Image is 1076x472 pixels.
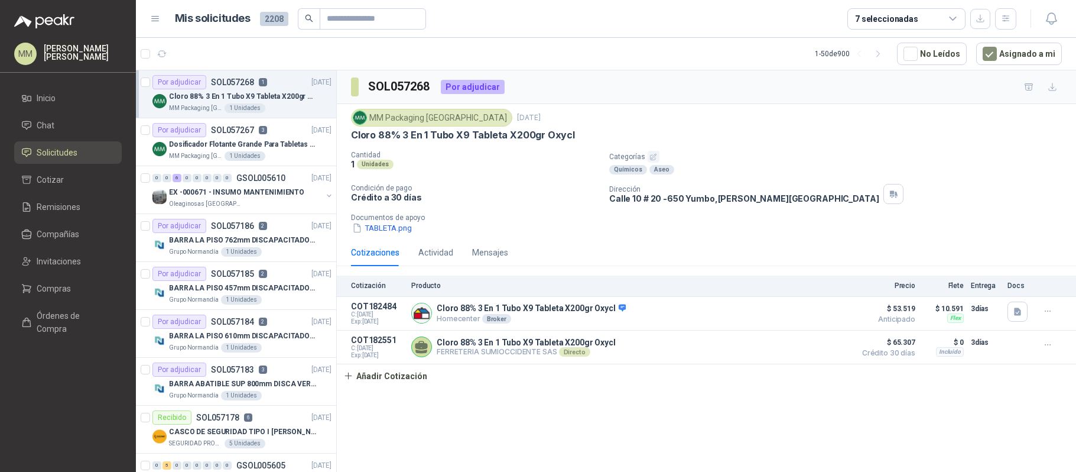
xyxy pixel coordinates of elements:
img: Logo peakr [14,14,74,28]
p: [DATE] [311,221,331,232]
div: Por adjudicar [152,75,206,89]
div: 0 [152,174,161,182]
span: C: [DATE] [351,345,404,352]
div: Actividad [418,246,453,259]
p: 2 [259,318,267,326]
a: Por adjudicarSOL0572681[DATE] Company LogoCloro 88% 3 En 1 Tubo X9 Tableta X200gr OxyclMM Packagi... [136,70,336,118]
p: FERRETERIA SUMIOCCIDENTE SAS [437,347,616,357]
div: Broker [482,314,511,324]
a: Solicitudes [14,141,122,164]
p: $ 10.591 [922,302,964,316]
p: Cloro 88% 3 En 1 Tubo X9 Tableta X200gr Oxycl [437,303,626,314]
p: 3 [259,126,267,134]
p: Entrega [971,282,1000,290]
div: 7 seleccionadas [855,12,918,25]
p: 2 [259,222,267,230]
div: 0 [162,174,171,182]
span: Remisiones [37,201,80,214]
p: 1 [259,78,267,86]
div: 0 [213,174,222,182]
div: 1 Unidades [225,151,265,161]
p: SOL057184 [211,318,254,326]
div: 1 Unidades [225,104,265,113]
p: BARRA LA PISO 457mm DISCAPACITADOS SOCO [169,283,316,294]
p: BARRA LA PISO 610mm DISCAPACITADOS SOCO [169,331,316,342]
p: Homecenter [437,314,626,324]
div: 0 [183,174,191,182]
span: Inicio [37,92,56,105]
p: GSOL005605 [236,461,285,470]
button: TABLETA.png [351,222,413,234]
div: Por adjudicar [152,363,206,377]
img: Company Logo [152,238,167,252]
p: [DATE] [311,269,331,280]
span: Chat [37,119,54,132]
a: 0 0 6 0 0 0 0 0 GSOL005610[DATE] Company LogoEX -000671 - INSUMO MANTENIMIENTOOleaginosas [GEOGRA... [152,171,334,209]
p: [DATE] [311,125,331,136]
p: [PERSON_NAME] [PERSON_NAME] [44,44,122,61]
p: Producto [411,282,849,290]
p: 3 días [971,302,1000,316]
div: 0 [223,174,232,182]
div: 1 Unidades [221,295,262,305]
a: Por adjudicarSOL0571833[DATE] Company LogoBARRA ABATIBLE SUP 800mm DISCA VERT SOCOGrupo Normandía... [136,358,336,406]
p: MM Packaging [GEOGRAPHIC_DATA] [169,104,222,113]
p: Cotización [351,282,404,290]
div: Incluido [936,347,964,357]
p: SOL057268 [211,78,254,86]
p: SOL057178 [196,413,239,422]
div: 1 - 50 de 900 [815,44,888,63]
p: COT182484 [351,302,404,311]
button: Asignado a mi [976,43,1062,65]
p: Flete [922,282,964,290]
span: Cotizar [37,173,64,186]
div: Unidades [357,160,394,169]
img: Company Logo [353,111,366,124]
div: 0 [203,174,212,182]
a: Chat [14,114,122,137]
div: 5 [162,461,171,470]
div: Mensajes [472,246,508,259]
div: Aseo [649,165,674,174]
div: Por adjudicar [152,219,206,233]
span: Exp: [DATE] [351,318,404,325]
p: Crédito a 30 días [351,192,600,202]
img: Company Logo [412,303,431,323]
p: [DATE] [311,77,331,88]
p: SOL057186 [211,222,254,230]
img: Company Logo [152,334,167,348]
div: MM Packaging [GEOGRAPHIC_DATA] [351,109,512,127]
div: 0 [193,461,201,470]
p: Dirección [609,185,879,193]
p: SOL057185 [211,270,254,278]
div: Cotizaciones [351,246,399,259]
p: Cloro 88% 3 En 1 Tubo X9 Tableta X200gr Oxycl [437,338,616,347]
div: Por adjudicar [152,267,206,281]
p: $ 0 [922,335,964,350]
a: Por adjudicarSOL0571842[DATE] Company LogoBARRA LA PISO 610mm DISCAPACITADOS SOCOGrupo Normandía1... [136,310,336,358]
p: [DATE] [311,412,331,423]
h1: Mis solicitudes [175,10,251,27]
div: 0 [183,461,191,470]
p: Oleaginosas [GEOGRAPHIC_DATA][PERSON_NAME] [169,199,243,209]
p: [DATE] [311,364,331,376]
button: Añadir Cotización [337,364,434,388]
p: SEGURIDAD PROVISER LTDA [169,439,222,448]
p: 6 [244,413,252,422]
p: 3 días [971,335,1000,350]
span: Exp: [DATE] [351,352,404,359]
div: 0 [213,461,222,470]
span: Solicitudes [37,146,77,159]
a: Por adjudicarSOL0571852[DATE] Company LogoBARRA LA PISO 457mm DISCAPACITADOS SOCOGrupo Normandía1... [136,262,336,310]
a: Cotizar [14,169,122,191]
p: SOL057267 [211,126,254,134]
div: 5 Unidades [225,439,265,448]
p: CASCO DE SEGURIDAD TIPO I [PERSON_NAME] [169,426,316,438]
span: Invitaciones [37,255,81,268]
div: 0 [203,461,212,470]
div: Directo [559,347,590,357]
p: Docs [1007,282,1031,290]
div: Por adjudicar [152,123,206,137]
div: Por adjudicar [441,80,505,94]
p: Cloro 88% 3 En 1 Tubo X9 Tableta X200gr Oxycl [351,129,575,141]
